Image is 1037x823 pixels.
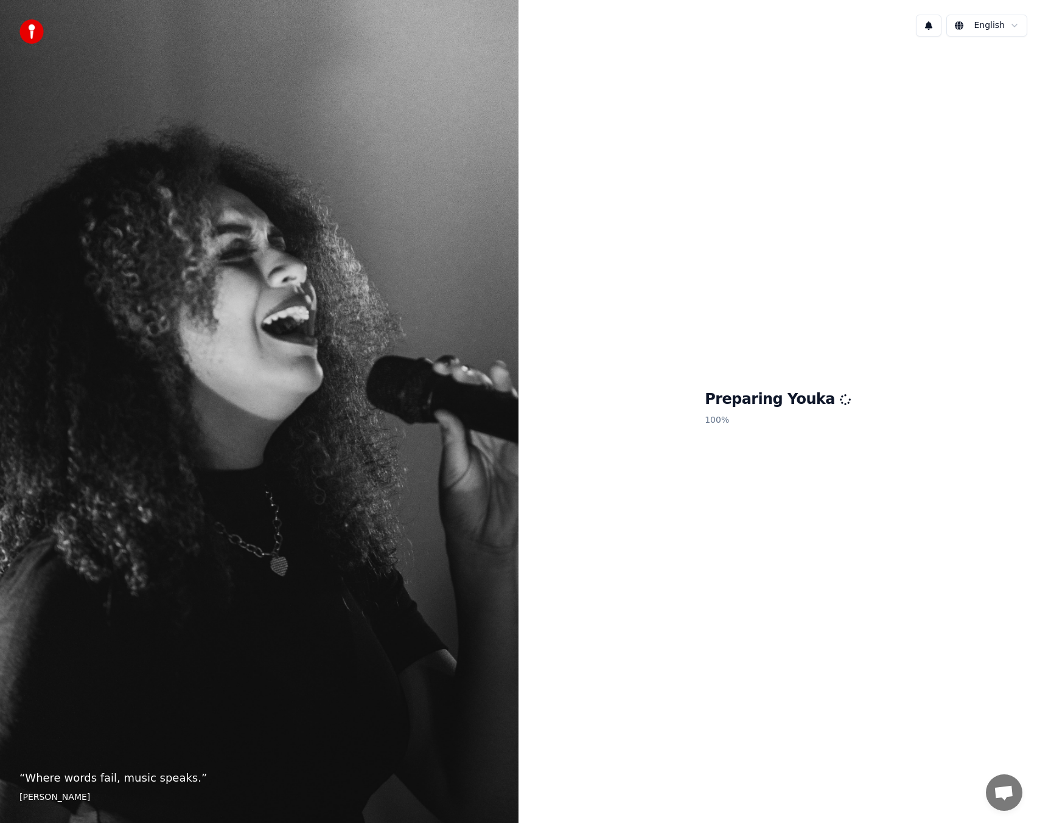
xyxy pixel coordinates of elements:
[705,390,851,409] h1: Preparing Youka
[19,769,499,787] p: “ Where words fail, music speaks. ”
[19,791,499,804] footer: [PERSON_NAME]
[986,774,1022,811] a: Open chat
[19,19,44,44] img: youka
[705,409,851,431] p: 100 %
